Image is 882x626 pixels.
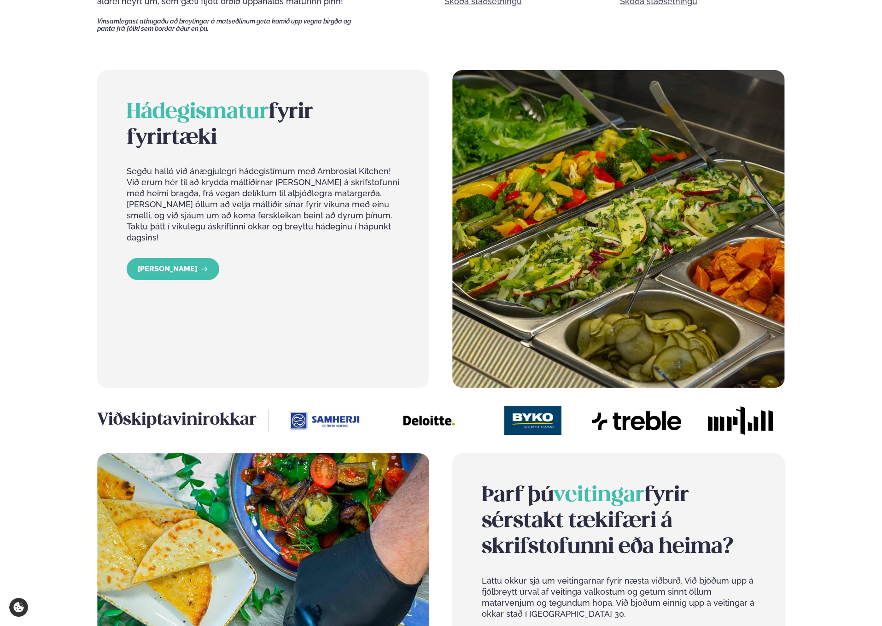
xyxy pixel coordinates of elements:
img: image alt [696,406,785,435]
h3: okkar [97,410,269,432]
a: LESA MEIRA [127,258,219,280]
h2: Þarf þú fyrir sérstakt tækifæri á skrifstofunni eða heima? [482,483,755,560]
h2: fyrir fyrirtæki [127,99,400,151]
img: image alt [452,70,784,388]
p: Segðu halló við ánægjulegri hádegistímum með Ambrosial Kitchen! Við erum hér til að krydda máltíð... [127,166,400,243]
span: Vinsamlegast athugaðu að breytingar á matseðlinum geta komið upp vegna birgða og panta frá fólki ... [97,18,367,32]
p: Láttu okkur sjá um veitingarnar fyrir næsta viðburð. Við bjóðum upp á fjölbreytt úrval af veiting... [482,575,755,620]
span: Hádegismatur [127,102,269,123]
a: Cookie settings [9,598,28,617]
img: image alt [592,406,681,435]
img: image alt [488,406,577,435]
span: veitingar [554,486,644,506]
span: Viðskiptavinir [97,412,210,428]
img: image alt [385,406,473,435]
img: image alt [281,406,370,435]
